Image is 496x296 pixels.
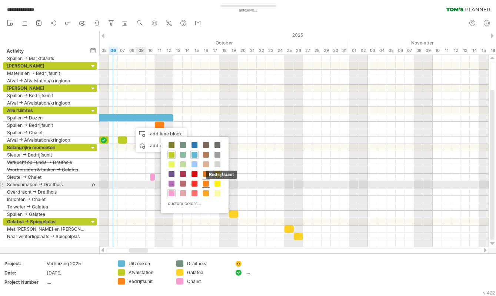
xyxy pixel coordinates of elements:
[359,47,368,55] div: Sunday, 2 November 2025
[136,128,187,140] div: add time block
[7,137,85,144] div: Afval -> Afvalstation/kringloop
[368,47,377,55] div: Monday, 3 November 2025
[386,47,396,55] div: Wednesday, 5 November 2025
[7,196,85,203] div: Inrichten -> Chalet
[7,218,85,225] div: Galatea -> Spiegelplas
[7,159,85,166] div: Verkocht op Funda -> Draifhois
[136,140,187,152] div: add icon
[7,92,85,99] div: Spullen -> Bedrijfsunit
[7,181,85,188] div: Schoonmaken -> Draifhois
[7,174,85,181] div: Sleutel -> Chalet
[129,278,169,285] div: Bedrijfsunit
[62,39,349,47] div: October 2025
[7,114,85,121] div: Spullen -> Dozen
[192,47,201,55] div: Wednesday, 15 October 2025
[183,47,192,55] div: Tuesday, 14 October 2025
[405,47,414,55] div: Friday, 7 November 2025
[206,171,237,179] span: Bedrijfsunit
[238,47,247,55] div: Monday, 20 October 2025
[483,290,495,296] div: v 422
[187,269,227,276] div: Galatea
[7,129,85,136] div: Spullen -> Chalet
[331,47,340,55] div: Thursday, 30 October 2025
[90,181,97,189] div: scroll to activity
[207,7,289,13] div: autosave...
[4,260,45,267] div: Project:
[47,270,109,276] div: [DATE]
[340,47,349,55] div: Friday, 31 October 2025
[414,47,423,55] div: Saturday, 8 November 2025
[479,47,488,55] div: Saturday, 15 November 2025
[109,47,118,55] div: Monday, 6 October 2025
[423,47,433,55] div: Sunday, 9 November 2025
[303,47,312,55] div: Monday, 27 October 2025
[187,278,227,285] div: Chalet
[7,233,85,240] div: Naar winterligplaats -> Spiegelplas
[173,47,183,55] div: Monday, 13 October 2025
[451,47,460,55] div: Wednesday, 12 November 2025
[460,47,470,55] div: Thursday, 13 November 2025
[470,47,479,55] div: Friday, 14 November 2025
[7,188,85,195] div: Overdracht -> Draifhois
[155,47,164,55] div: Saturday, 11 October 2025
[7,166,85,173] div: Voorbereiden & tanken -> Galatea
[7,85,85,92] div: [PERSON_NAME]
[4,270,45,276] div: Date:
[7,55,85,62] div: Spullen -> Marktplaats
[433,47,442,55] div: Monday, 10 November 2025
[284,47,294,55] div: Saturday, 25 October 2025
[266,47,275,55] div: Thursday, 23 October 2025
[396,47,405,55] div: Thursday, 6 November 2025
[220,47,229,55] div: Saturday, 18 October 2025
[7,151,85,158] div: Sleutel -> Bedrijfsunit
[312,47,322,55] div: Tuesday, 28 October 2025
[246,269,286,276] div: ....
[377,47,386,55] div: Tuesday, 4 November 2025
[275,47,284,55] div: Friday, 24 October 2025
[129,260,169,267] div: Uitzoeken
[7,107,85,114] div: Alle ruimtes
[322,47,331,55] div: Wednesday, 29 October 2025
[7,47,85,55] div: Activity
[164,198,223,208] div: custom colors...
[146,47,155,55] div: Friday, 10 October 2025
[349,47,359,55] div: Saturday, 1 November 2025
[442,47,451,55] div: Tuesday, 11 November 2025
[7,122,85,129] div: Spullen -> Bedrijfsunit
[47,279,109,285] div: ....
[257,47,266,55] div: Wednesday, 22 October 2025
[294,47,303,55] div: Sunday, 26 October 2025
[7,62,85,69] div: [PERSON_NAME]
[118,47,127,55] div: Tuesday, 7 October 2025
[201,47,210,55] div: Thursday, 16 October 2025
[7,70,85,77] div: Materialen -> Bedrijfsunit
[127,47,136,55] div: Wednesday, 8 October 2025
[136,47,146,55] div: Thursday, 9 October 2025
[47,260,109,267] div: Verhuizing 2025
[7,99,85,106] div: Afval -> Afvalstation/kringloop
[4,279,45,285] div: Project Number
[210,47,220,55] div: Friday, 17 October 2025
[7,77,85,84] div: Afval -> Afvalstation/kringloop
[7,211,85,218] div: Spullen -> Galatea
[7,144,85,151] div: Belangrijke momenten
[187,260,227,267] div: Draifhois
[164,47,173,55] div: Sunday, 12 October 2025
[229,47,238,55] div: Sunday, 19 October 2025
[7,226,85,233] div: Met [PERSON_NAME] en [PERSON_NAME] -> Gorinchem
[99,47,109,55] div: Sunday, 5 October 2025
[247,47,257,55] div: Tuesday, 21 October 2025
[129,269,169,276] div: Afvalstation
[7,203,85,210] div: Te water -> Galatea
